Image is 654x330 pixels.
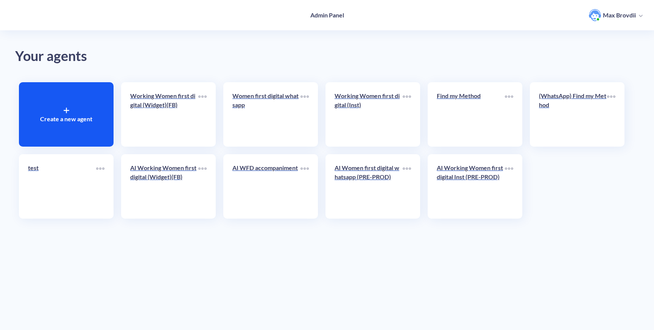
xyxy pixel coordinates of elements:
[437,163,505,181] p: AI Working Women first digital Inst (PRE-PROD)
[437,163,505,210] a: AI Working Women first digital Inst (PRE-PROD)
[232,163,301,210] a: AI WFD accompaniment
[437,91,505,100] p: Find my Method
[437,91,505,138] a: Find my Method
[335,91,403,138] a: Working Women first digital (Inst)
[40,114,92,124] p: Create a new agent
[539,91,607,138] a: (WhatsApp) Find my Method
[589,9,601,21] img: user photo
[335,163,403,210] a: AI Women first digital whatsapp (PRE-PROD)
[335,163,403,181] p: AI Women first digital whatsapp (PRE-PROD)
[15,45,639,67] div: Your agents
[130,163,198,181] p: AI Working Women first digital (Widget)(FB)
[232,91,301,138] a: Women first digital whatsapp
[603,11,636,19] p: Max Brovdii
[232,91,301,109] p: Women first digital whatsapp
[585,8,646,22] button: user photoMax Brovdii
[28,163,96,172] p: test
[539,91,607,109] p: (WhatsApp) Find my Method
[232,163,301,172] p: AI WFD accompaniment
[130,163,198,210] a: AI Working Women first digital (Widget)(FB)
[310,11,344,19] h4: Admin Panel
[335,91,403,109] p: Working Women first digital (Inst)
[130,91,198,109] p: Working Women first digital (Widget)(FB)
[130,91,198,138] a: Working Women first digital (Widget)(FB)
[28,163,96,210] a: test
